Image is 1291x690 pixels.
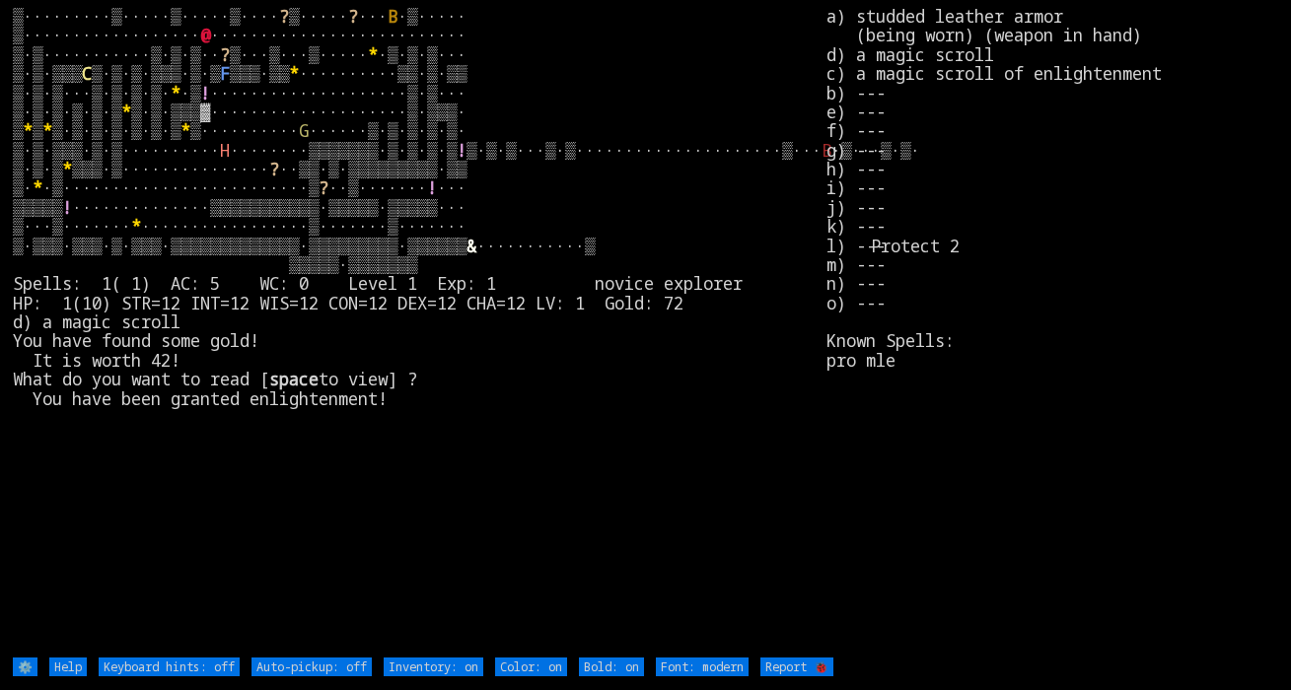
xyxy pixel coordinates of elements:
[656,657,749,676] input: Font: modern
[220,62,230,85] font: F
[99,657,240,676] input: Keyboard hints: off
[49,657,87,676] input: Help
[579,657,644,676] input: Bold: on
[457,139,466,162] font: !
[220,43,230,66] font: ?
[82,62,92,85] font: C
[427,176,437,199] font: !
[251,657,372,676] input: Auto-pickup: off
[269,368,319,390] b: space
[319,176,328,199] font: ?
[299,119,309,142] font: G
[388,5,397,28] font: B
[348,5,358,28] font: ?
[279,5,289,28] font: ?
[13,657,37,676] input: ⚙️
[62,196,72,219] font: !
[760,657,833,676] input: Report 🐞
[495,657,567,676] input: Color: on
[200,82,210,104] font: !
[269,158,279,180] font: ?
[822,139,831,162] font: B
[220,139,230,162] font: H
[13,7,826,655] larn: ▒·········▒·····▒·····▒···· ▒····· ··· ·▒····· ▒·················· ·························· ▒·▒...
[384,657,483,676] input: Inventory: on
[466,235,476,257] font: &
[200,24,210,46] font: @
[826,7,1278,655] stats: a) studded leather armor (being worn) (weapon in hand) d) a magic scroll c) a magic scroll of enl...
